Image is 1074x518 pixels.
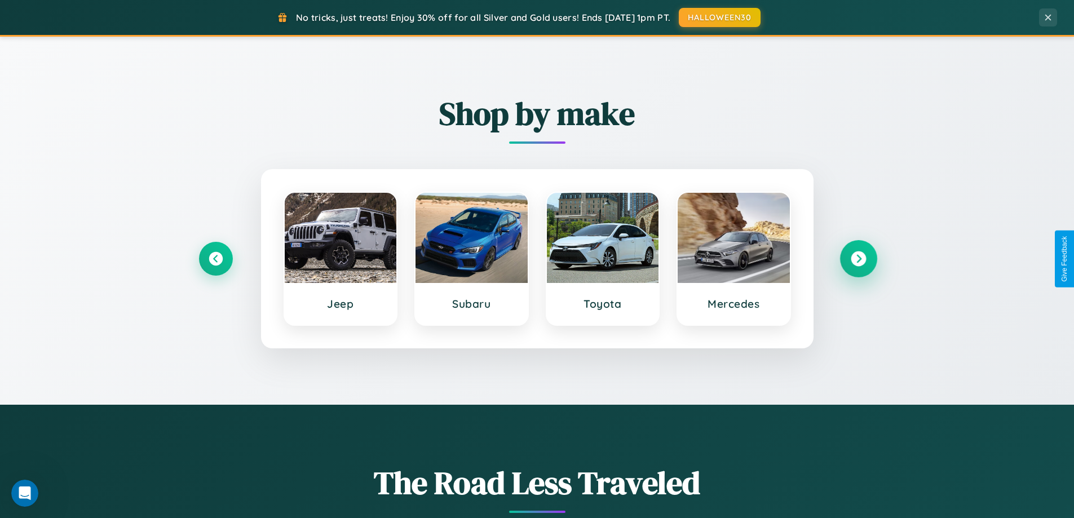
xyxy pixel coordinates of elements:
h3: Toyota [558,297,648,311]
h2: Shop by make [199,92,876,135]
span: No tricks, just treats! Enjoy 30% off for all Silver and Gold users! Ends [DATE] 1pm PT. [296,12,670,23]
h1: The Road Less Traveled [199,461,876,504]
button: HALLOWEEN30 [679,8,761,27]
iframe: Intercom live chat [11,480,38,507]
div: Give Feedback [1060,236,1068,282]
h3: Subaru [427,297,516,311]
h3: Jeep [296,297,386,311]
h3: Mercedes [689,297,779,311]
